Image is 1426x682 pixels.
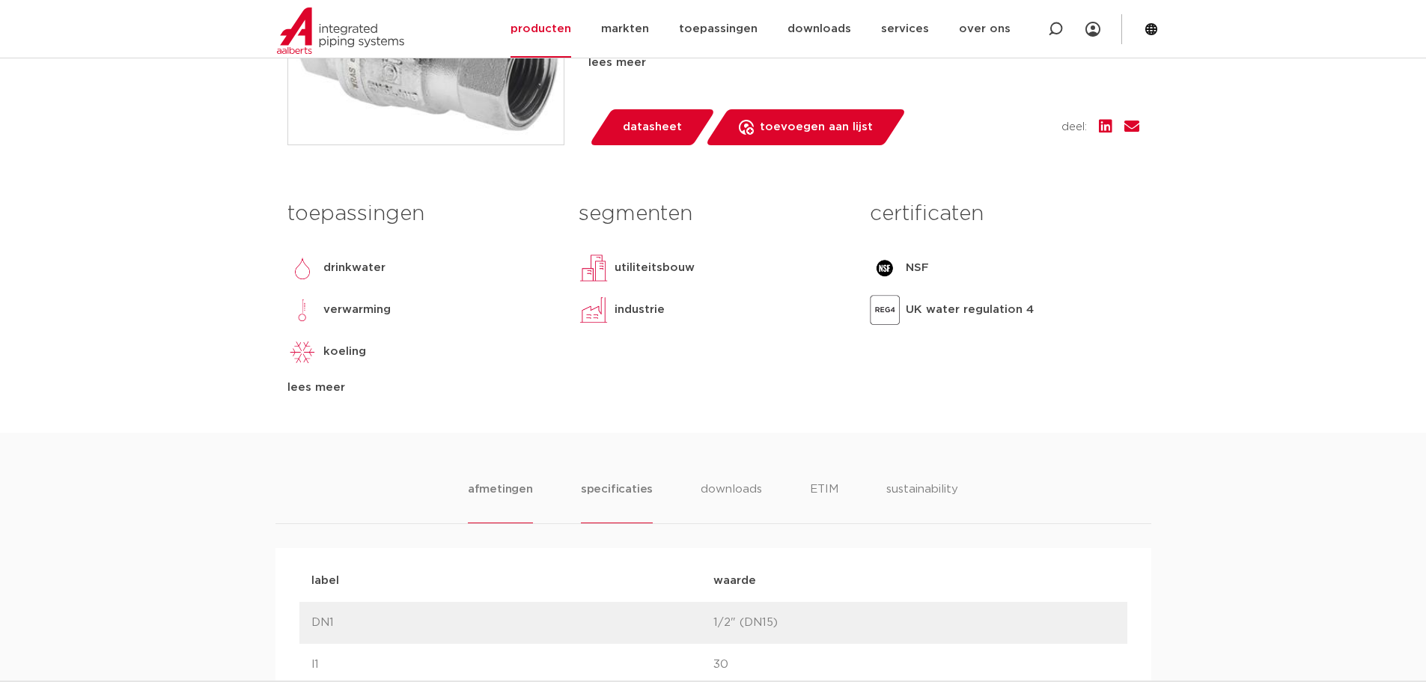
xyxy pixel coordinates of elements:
h3: segmenten [579,199,847,229]
p: NSF [906,259,929,277]
p: verwarming [323,301,391,319]
p: 30 [713,656,1115,674]
p: DN1 [311,614,713,632]
p: koeling [323,343,366,361]
div: lees meer [588,54,1139,72]
img: koeling [287,337,317,367]
li: ETIM [810,481,838,523]
a: datasheet [588,109,716,145]
li: afmetingen [468,481,533,523]
span: toevoegen aan lijst [760,115,873,139]
li: sustainability [886,481,958,523]
p: 1/2" (DN15) [713,614,1115,632]
li: specificaties [581,481,653,523]
p: waarde [713,572,1115,590]
img: verwarming [287,295,317,325]
p: label [311,572,713,590]
div: lees meer [287,379,556,397]
p: utiliteitsbouw [615,259,695,277]
img: UK water regulation 4 [870,295,900,325]
img: utiliteitsbouw [579,253,609,283]
img: drinkwater [287,253,317,283]
p: l1 [311,656,713,674]
img: industrie [579,295,609,325]
img: NSF [870,253,900,283]
span: deel: [1061,118,1087,136]
li: downloads [701,481,762,523]
span: datasheet [623,115,682,139]
p: UK water regulation 4 [906,301,1034,319]
p: industrie [615,301,665,319]
h3: toepassingen [287,199,556,229]
p: drinkwater [323,259,386,277]
h3: certificaten [870,199,1139,229]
